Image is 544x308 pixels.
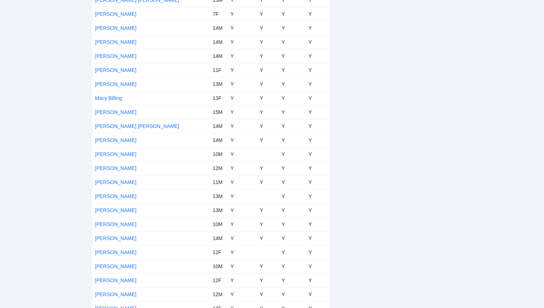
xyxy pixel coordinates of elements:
td: Y [227,119,257,133]
td: 11F [210,63,227,77]
td: 14M [210,49,227,63]
td: 14M [210,119,227,133]
td: Y [257,259,279,273]
td: Y [227,217,257,231]
a: [PERSON_NAME] [95,207,136,213]
a: [PERSON_NAME] [95,277,136,283]
td: Y [227,161,257,175]
td: Y [227,245,257,259]
td: Y [306,63,330,77]
td: Y [306,273,330,287]
td: Y [227,91,257,105]
td: Y [279,175,306,189]
td: Y [306,105,330,119]
a: [PERSON_NAME] [95,235,136,241]
td: Y [279,49,306,63]
td: 13M [210,77,227,91]
td: 10M [210,217,227,231]
td: 14M [210,21,227,35]
td: 10M [210,259,227,273]
td: Y [306,119,330,133]
td: Y [257,119,279,133]
td: Y [279,91,306,105]
td: Y [227,49,257,63]
td: 14M [210,35,227,49]
td: Y [306,133,330,147]
td: Y [227,287,257,301]
td: Y [306,245,330,259]
td: 7F [210,7,227,21]
a: [PERSON_NAME] [95,109,136,115]
td: Y [257,273,279,287]
td: Y [257,35,279,49]
td: Y [306,259,330,273]
td: Y [279,245,306,259]
a: [PERSON_NAME] [95,81,136,87]
a: [PERSON_NAME] [95,221,136,227]
td: Y [227,35,257,49]
td: 12M [210,287,227,301]
td: 12F [210,245,227,259]
td: Y [257,49,279,63]
td: Y [306,147,330,161]
td: Y [306,217,330,231]
td: Y [227,7,257,21]
a: [PERSON_NAME] [95,249,136,255]
a: [PERSON_NAME] [95,11,136,17]
a: [PERSON_NAME] [95,67,136,73]
td: Y [257,217,279,231]
td: 11M [210,175,227,189]
td: Y [257,175,279,189]
td: Y [279,231,306,245]
td: Y [279,105,306,119]
td: Y [227,231,257,245]
td: Y [279,21,306,35]
td: Y [257,21,279,35]
a: [PERSON_NAME] [95,151,136,157]
a: Macy Billing [95,95,122,101]
td: Y [257,91,279,105]
a: [PERSON_NAME] [95,263,136,269]
a: [PERSON_NAME] [95,25,136,31]
td: Y [279,203,306,217]
td: Y [279,273,306,287]
td: Y [227,147,257,161]
td: Y [279,7,306,21]
td: Y [306,49,330,63]
td: Y [306,189,330,203]
td: 12F [210,273,227,287]
td: Y [279,35,306,49]
td: Y [257,105,279,119]
a: [PERSON_NAME] [PERSON_NAME] [95,123,179,129]
a: [PERSON_NAME] [95,137,136,143]
td: Y [306,35,330,49]
td: Y [306,7,330,21]
td: 15M [210,105,227,119]
td: Y [227,21,257,35]
td: 12M [210,161,227,175]
td: 10M [210,147,227,161]
a: [PERSON_NAME] [95,39,136,45]
td: Y [227,63,257,77]
td: 13F [210,91,227,105]
td: Y [306,91,330,105]
td: 14M [210,133,227,147]
a: [PERSON_NAME] [95,53,136,59]
td: Y [257,287,279,301]
td: Y [279,217,306,231]
a: [PERSON_NAME] [95,291,136,297]
td: Y [227,105,257,119]
td: Y [227,273,257,287]
td: Y [279,63,306,77]
td: 13M [210,203,227,217]
td: Y [227,203,257,217]
a: [PERSON_NAME] [95,179,136,185]
td: Y [227,189,257,203]
td: 13M [210,189,227,203]
td: Y [306,77,330,91]
td: Y [279,287,306,301]
td: Y [257,77,279,91]
td: Y [306,231,330,245]
td: Y [257,231,279,245]
td: Y [257,7,279,21]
